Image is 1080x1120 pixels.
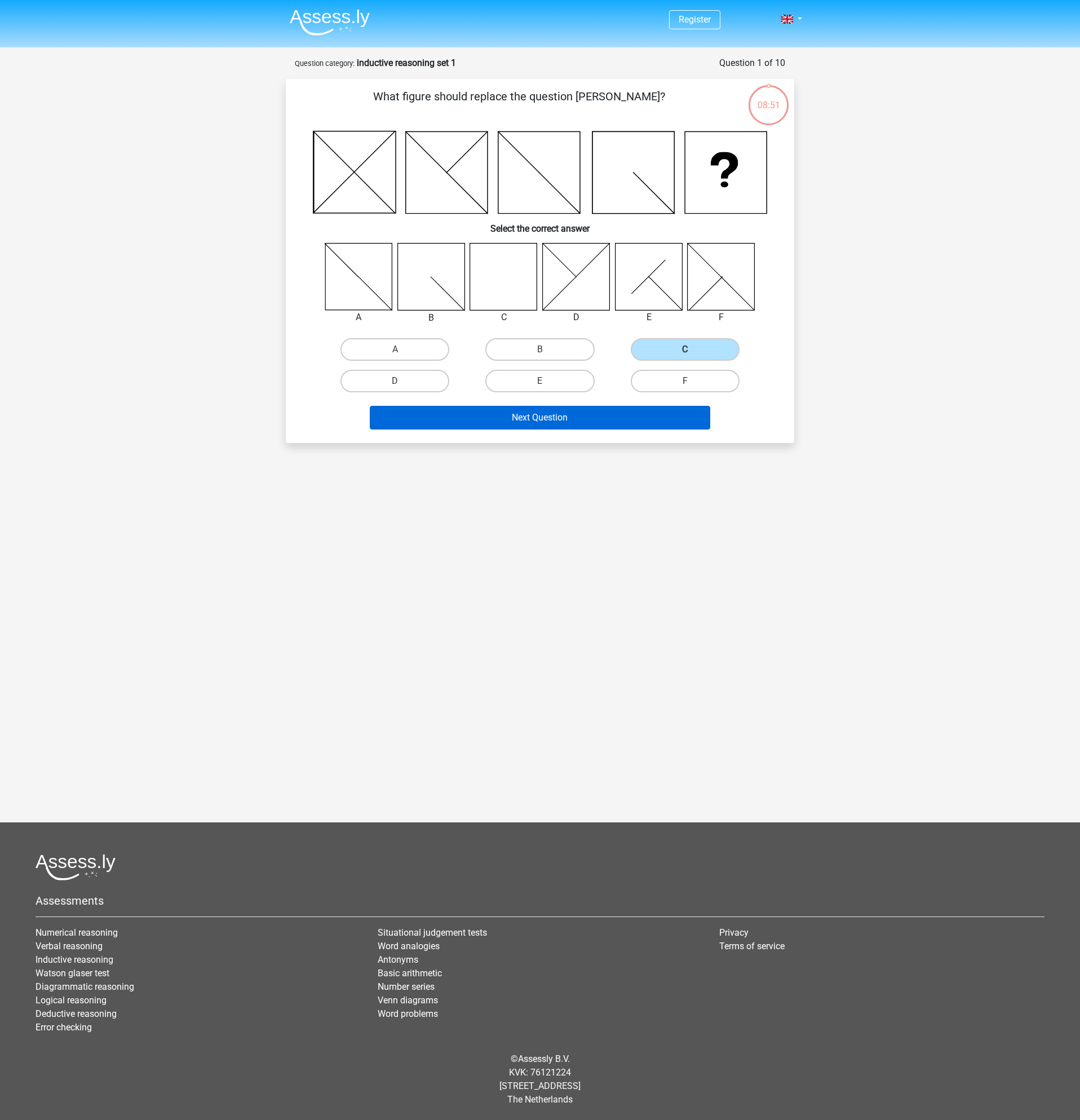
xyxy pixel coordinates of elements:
[36,1008,117,1019] a: Deductive reasoning
[378,954,418,965] a: Antonyms
[357,57,456,68] strong: inductive reasoning set 1
[290,9,370,36] img: Assessly
[36,968,109,979] a: Watson glaser test
[719,927,749,938] a: Privacy
[304,88,734,122] p: What figure should replace the question [PERSON_NAME]?
[340,370,449,392] label: D
[534,311,619,324] div: D
[719,56,785,70] div: Question 1 of 10
[378,995,438,1006] a: Venn diagrams
[36,894,1044,907] h5: Assessments
[679,14,711,25] a: Register
[36,927,118,938] a: Numerical reasoning
[378,927,487,938] a: Situational judgement tests
[304,214,776,234] h6: Select the correct answer
[607,311,692,324] div: E
[485,370,594,392] label: E
[461,311,546,324] div: C
[36,854,116,880] img: Assessly logo
[370,406,711,430] button: Next Question
[631,370,740,392] label: F
[295,59,355,68] small: Question category:
[679,311,764,324] div: F
[485,338,594,361] label: B
[631,338,740,361] label: C
[518,1053,570,1064] a: Assessly B.V.
[316,311,401,324] div: A
[27,1043,1053,1115] div: © KVK: 76121224 [STREET_ADDRESS] The Netherlands
[36,1022,92,1033] a: Error checking
[378,941,440,951] a: Word analogies
[378,981,435,992] a: Number series
[36,954,113,965] a: Inductive reasoning
[36,995,107,1006] a: Logical reasoning
[378,968,442,979] a: Basic arithmetic
[378,1008,438,1019] a: Word problems
[36,981,134,992] a: Diagrammatic reasoning
[36,941,103,951] a: Verbal reasoning
[340,338,449,361] label: A
[719,941,785,951] a: Terms of service
[389,311,474,325] div: B
[747,84,790,112] div: 08:51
